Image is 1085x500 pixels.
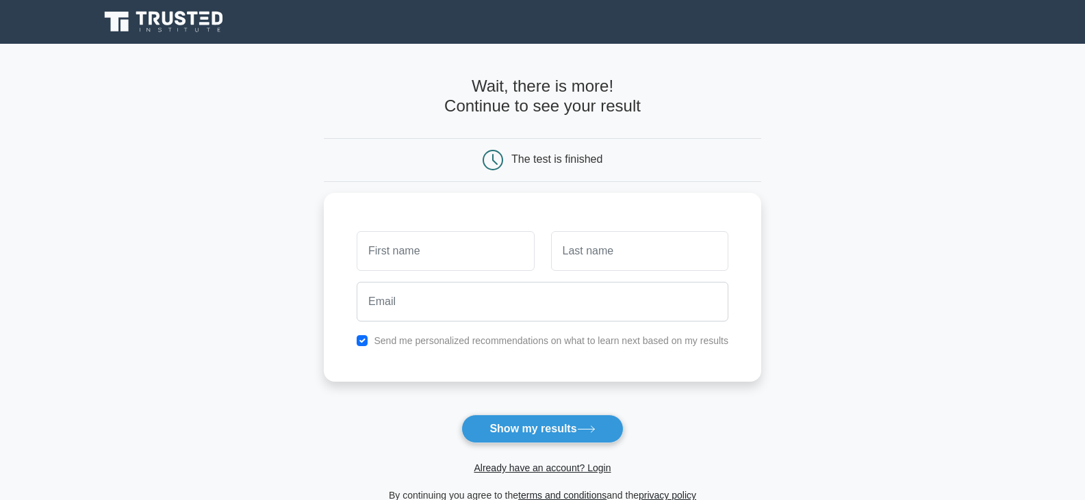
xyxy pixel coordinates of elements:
[474,462,611,473] a: Already have an account? Login
[461,415,623,443] button: Show my results
[324,77,761,116] h4: Wait, there is more! Continue to see your result
[511,153,602,165] div: The test is finished
[374,335,728,346] label: Send me personalized recommendations on what to learn next based on my results
[357,231,534,271] input: First name
[551,231,728,271] input: Last name
[357,282,728,321] input: Email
